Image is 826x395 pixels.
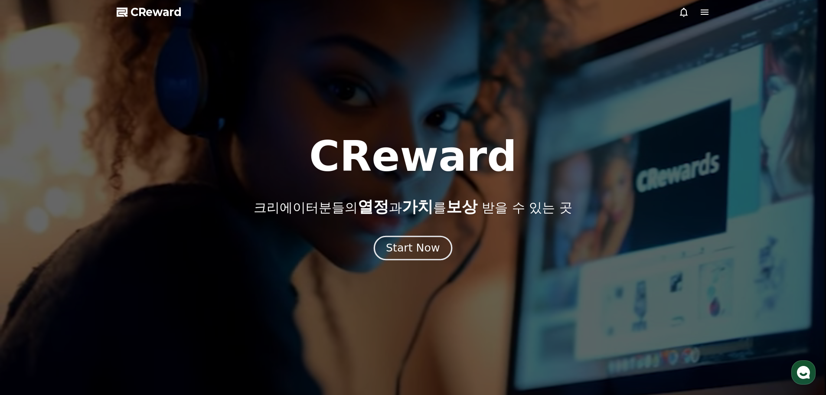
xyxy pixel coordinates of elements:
span: 보상 [446,198,477,215]
h1: CReward [309,136,517,177]
a: 설정 [112,275,167,297]
span: 대화 [79,288,90,295]
span: CReward [131,5,182,19]
a: 홈 [3,275,57,297]
span: 가치 [402,198,433,215]
a: 대화 [57,275,112,297]
span: 설정 [134,288,144,295]
a: CReward [117,5,182,19]
button: Start Now [374,235,452,260]
span: 홈 [27,288,33,295]
p: 크리에이터분들의 과 를 받을 수 있는 곳 [254,198,572,215]
div: Start Now [386,241,440,255]
span: 열정 [358,198,389,215]
a: Start Now [375,245,451,253]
